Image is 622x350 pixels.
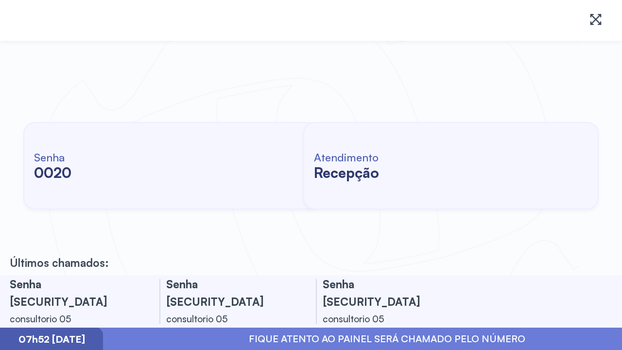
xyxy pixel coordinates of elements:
[166,275,293,310] h3: Senha [SECURITY_DATA]
[323,275,449,310] h3: Senha [SECURITY_DATA]
[10,310,136,328] div: consultorio 05
[10,256,109,269] p: Últimos chamados:
[314,150,379,164] h6: Atendimento
[16,8,124,33] img: Logotipo do estabelecimento
[34,164,71,181] h2: 0020
[314,164,379,181] h2: recepção
[10,275,136,310] h3: Senha [SECURITY_DATA]
[166,310,293,328] div: consultorio 05
[323,310,449,328] div: consultorio 05
[34,150,71,164] h6: Senha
